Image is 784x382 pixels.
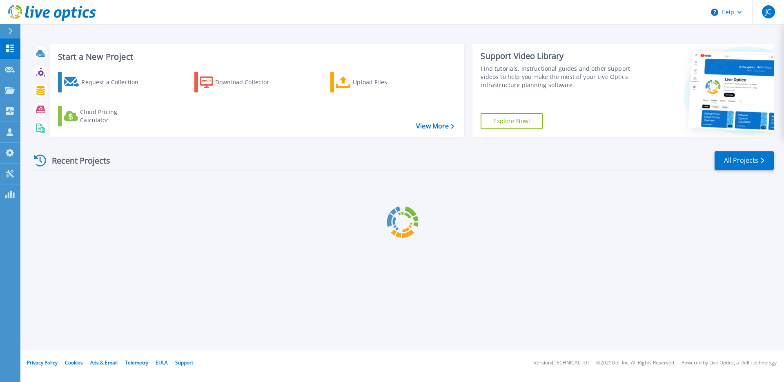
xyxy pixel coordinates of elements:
li: © 2025 Dell Inc. All Rights Reserved [596,360,674,366]
li: Powered by Live Optics, a Dell Technology [682,360,777,366]
div: Download Collector [215,74,281,90]
div: Find tutorials, instructional guides and other support videos to help you make the most of your L... [481,65,634,89]
a: Telemetry [125,359,148,366]
a: Support [175,359,193,366]
div: Support Video Library [481,51,634,61]
a: Cloud Pricing Calculator [58,106,149,126]
div: Request a Collection [81,74,147,90]
a: View More [416,122,454,130]
a: All Projects [715,151,774,170]
span: JC [765,9,771,15]
div: Recent Projects [31,151,121,171]
a: Upload Files [330,72,421,92]
div: Cloud Pricing Calculator [80,108,145,124]
a: Cookies [65,359,83,366]
h3: Start a New Project [58,52,454,61]
li: Version: [TECHNICAL_ID] [534,360,589,366]
a: Explore Now! [481,113,543,129]
a: Privacy Policy [27,359,58,366]
a: Download Collector [194,72,285,92]
a: EULA [156,359,168,366]
div: Upload Files [353,74,418,90]
a: Ads & Email [90,359,118,366]
a: Request a Collection [58,72,149,92]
